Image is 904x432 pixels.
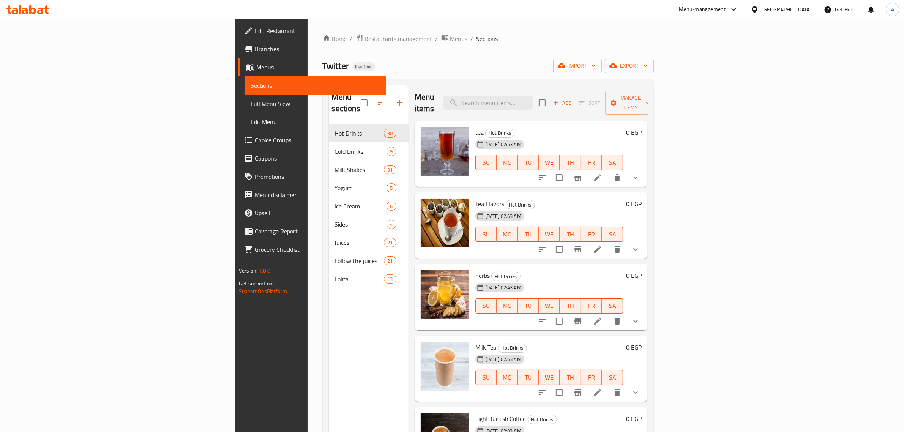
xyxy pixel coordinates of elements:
[498,344,527,353] div: Hot Drinks
[497,155,517,170] button: MO
[574,97,605,109] span: Select section first
[762,5,812,14] div: [GEOGRAPHIC_DATA]
[479,372,494,383] span: SU
[335,129,384,138] div: Hot Drinks
[533,240,551,259] button: sort-choices
[372,94,390,112] span: Sort sections
[387,147,396,156] div: items
[553,59,602,73] button: import
[482,284,524,291] span: [DATE] 02:43 AM
[335,165,384,174] span: Milk Shakes
[581,155,602,170] button: FR
[335,238,384,247] div: Juices
[238,131,386,149] a: Choice Groups
[539,298,560,314] button: WE
[329,121,409,291] nav: Menu sections
[255,26,380,35] span: Edit Restaurant
[384,257,396,265] span: 21
[323,34,654,44] nav: breadcrumb
[500,229,514,240] span: MO
[475,227,497,242] button: SU
[500,157,514,168] span: MO
[475,342,496,353] span: Milk Tea
[521,157,536,168] span: TU
[518,370,539,385] button: TU
[387,203,396,210] span: 6
[581,227,602,242] button: FR
[521,300,536,311] span: TU
[533,312,551,330] button: sort-choices
[518,155,539,170] button: TU
[631,173,640,182] svg: Show Choices
[387,183,396,192] div: items
[415,91,434,114] h2: Menu items
[631,245,640,254] svg: Show Choices
[251,99,380,108] span: Full Menu View
[384,166,396,173] span: 31
[239,266,257,276] span: Version:
[497,227,517,242] button: MO
[471,34,473,43] li: /
[384,274,396,284] div: items
[238,167,386,186] a: Promotions
[550,97,574,109] span: Add item
[563,229,577,240] span: TH
[518,227,539,242] button: TU
[475,198,504,210] span: Tea Flavors
[476,34,498,43] span: Sections
[482,213,524,220] span: [DATE] 02:43 AM
[335,183,387,192] div: Yogurt
[608,383,626,402] button: delete
[569,240,587,259] button: Branch-specific-item
[551,385,567,400] span: Select to update
[584,157,599,168] span: FR
[479,229,494,240] span: SU
[500,372,514,383] span: MO
[384,276,396,283] span: 13
[475,155,497,170] button: SU
[497,298,517,314] button: MO
[581,298,602,314] button: FR
[560,298,581,314] button: TH
[356,95,372,111] span: Select all sections
[443,96,533,110] input: search
[329,197,409,215] div: Ice Cream6
[551,313,567,329] span: Select to update
[255,208,380,218] span: Upsell
[356,34,432,44] a: Restaurants management
[251,117,380,126] span: Edit Menu
[255,136,380,145] span: Choice Groups
[539,227,560,242] button: WE
[387,184,396,192] span: 5
[605,91,656,115] button: Manage items
[450,34,468,43] span: Menus
[891,5,894,14] span: A
[551,241,567,257] span: Select to update
[365,34,432,43] span: Restaurants management
[626,383,645,402] button: show more
[329,252,409,270] div: Follow the juices21
[335,256,384,265] span: Follow the juices
[387,220,396,229] div: items
[486,129,514,137] span: Hot Drinks
[329,161,409,179] div: Milk Shakes31
[387,148,396,155] span: 9
[605,372,620,383] span: SA
[593,245,602,254] a: Edit menu item
[679,5,726,14] div: Menu-management
[475,127,484,138] span: tea
[626,312,645,330] button: show more
[539,155,560,170] button: WE
[602,298,623,314] button: SA
[626,199,642,209] h6: 0 EGP
[255,172,380,181] span: Promotions
[498,344,527,352] span: Hot Drinks
[259,266,270,276] span: 1.0.0
[256,63,380,72] span: Menus
[560,370,581,385] button: TH
[482,141,524,148] span: [DATE] 02:43 AM
[335,202,387,211] span: Ice Cream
